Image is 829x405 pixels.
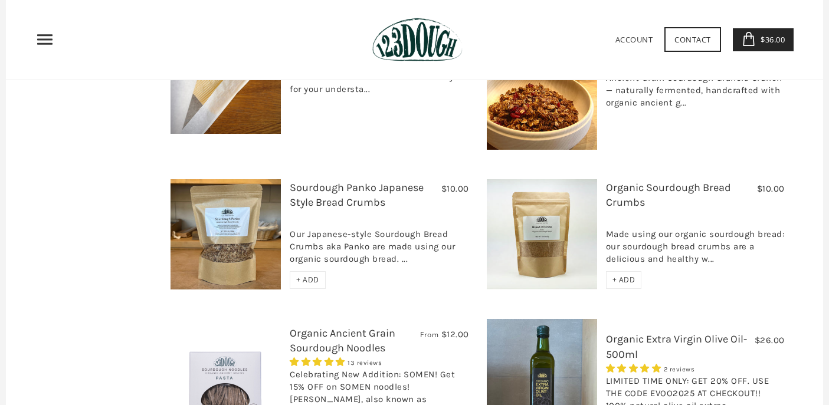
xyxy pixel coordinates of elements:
[758,34,785,45] span: $36.00
[290,271,326,289] div: + ADD
[615,34,653,45] a: Account
[487,179,597,289] img: Organic Sourdough Bread Crumbs
[612,275,635,285] span: + ADD
[733,28,794,51] a: $36.00
[755,335,785,345] span: $26.00
[606,332,747,360] a: Organic Extra Virgin Olive Oil-500ml
[348,359,382,367] span: 13 reviews
[606,216,785,271] div: Made using our organic sourdough bread: our sourdough bread crumbs are a delicious and healthy w...
[606,60,785,115] div: Ancient Grain Sourdough Granola Crunch — naturally fermented, handcrafted with organic ancient g...
[664,366,695,373] span: 2 reviews
[664,27,721,52] a: Contact
[171,179,281,289] img: Sourdough Panko Japanese Style Bread Crumbs
[606,271,642,289] div: + ADD
[441,329,469,340] span: $12.00
[372,18,463,62] img: 123Dough Bakery
[441,183,469,194] span: $10.00
[290,216,468,271] div: Our Japanese-style Sourdough Bread Crumbs aka Panko are made using our organic sourdough bread. ...
[420,330,438,340] span: From
[290,357,348,367] span: 4.85 stars
[35,30,54,49] nav: Primary
[606,181,731,209] a: Organic Sourdough Bread Crumbs
[290,181,424,209] a: Sourdough Panko Japanese Style Bread Crumbs
[290,327,395,354] a: Organic Ancient Grain Sourdough Noodles
[757,183,785,194] span: $10.00
[296,275,319,285] span: + ADD
[606,363,664,374] span: 5.00 stars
